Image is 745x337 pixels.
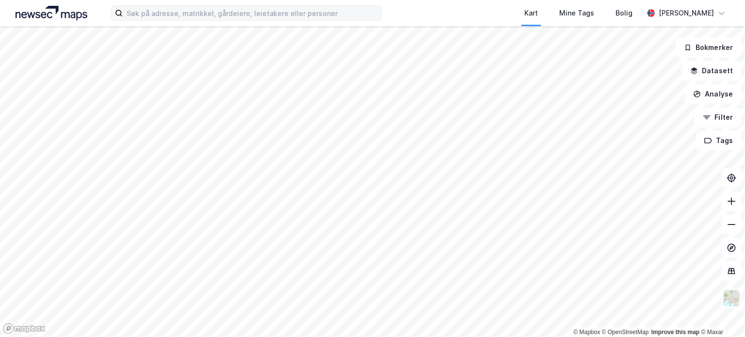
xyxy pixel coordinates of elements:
button: Analyse [685,84,741,104]
a: Improve this map [651,329,699,336]
button: Filter [695,108,741,127]
div: Mine Tags [559,7,594,19]
div: [PERSON_NAME] [659,7,714,19]
div: Kontrollprogram for chat [696,290,745,337]
a: OpenStreetMap [602,329,649,336]
a: Mapbox [573,329,600,336]
a: Mapbox homepage [3,323,46,334]
button: Datasett [682,61,741,80]
div: Bolig [615,7,632,19]
button: Tags [696,131,741,150]
img: Z [722,289,741,307]
iframe: Chat Widget [696,290,745,337]
img: logo.a4113a55bc3d86da70a041830d287a7e.svg [16,6,87,20]
div: Kart [524,7,538,19]
button: Bokmerker [676,38,741,57]
input: Søk på adresse, matrikkel, gårdeiere, leietakere eller personer [123,6,382,20]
